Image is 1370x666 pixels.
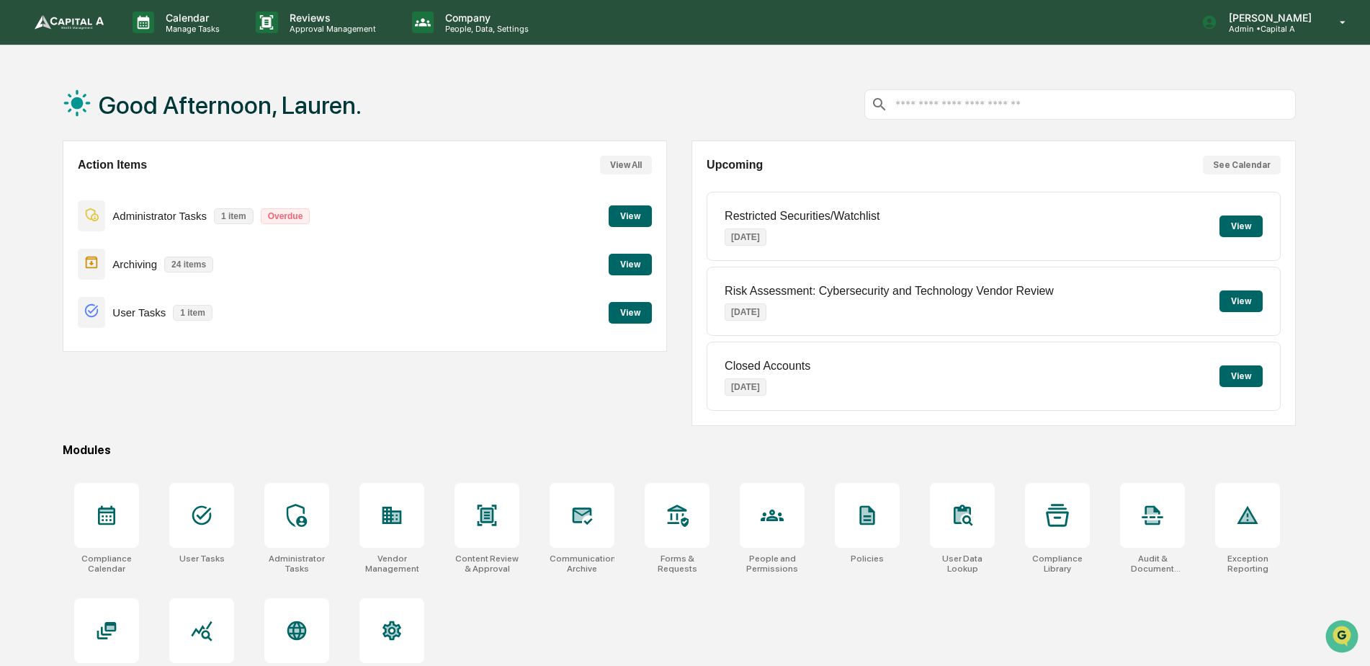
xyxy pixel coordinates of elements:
[261,208,310,224] p: Overdue
[609,257,652,270] a: View
[214,208,254,224] p: 1 item
[550,554,614,574] div: Communications Archive
[179,554,225,564] div: User Tasks
[707,159,763,172] h2: Upcoming
[1219,365,1263,387] button: View
[74,554,139,574] div: Compliance Calendar
[154,12,227,24] p: Calendar
[112,258,157,270] p: Archiving
[359,554,424,574] div: Vendor Management
[9,203,97,229] a: 🔎Data Lookup
[609,302,652,324] button: View
[164,257,213,272] p: 24 items
[609,208,652,222] a: View
[14,183,26,195] div: 🖐️
[434,24,536,34] p: People, Data, Settings
[1219,290,1263,312] button: View
[455,554,519,574] div: Content Review & Approval
[29,182,93,196] span: Preclearance
[434,12,536,24] p: Company
[245,115,262,132] button: Start new chat
[112,210,207,222] p: Administrator Tasks
[49,110,236,125] div: Start new chat
[29,209,91,223] span: Data Lookup
[112,306,166,319] p: User Tasks
[609,205,652,227] button: View
[725,210,879,223] p: Restricted Securities/Watchlist
[1215,554,1280,574] div: Exception Reporting
[104,183,116,195] div: 🗄️
[278,12,383,24] p: Reviews
[609,305,652,319] a: View
[35,15,104,30] img: logo
[99,91,362,120] h1: Good Afternoon, Lauren.
[99,176,184,202] a: 🗄️Attestations
[851,554,884,564] div: Policies
[264,554,329,574] div: Administrator Tasks
[725,303,766,321] p: [DATE]
[600,156,652,174] button: View All
[1324,618,1363,657] iframe: Open customer support
[725,228,766,246] p: [DATE]
[119,182,179,196] span: Attestations
[740,554,805,574] div: People and Permissions
[278,24,383,34] p: Approval Management
[14,210,26,222] div: 🔎
[609,254,652,275] button: View
[63,443,1296,457] div: Modules
[49,125,182,136] div: We're available if you need us!
[725,360,810,373] p: Closed Accounts
[1025,554,1090,574] div: Compliance Library
[78,159,147,172] h2: Action Items
[1217,24,1319,34] p: Admin • Capital A
[1203,156,1281,174] button: See Calendar
[14,30,262,53] p: How can we help?
[725,285,1054,298] p: Risk Assessment: Cybersecurity and Technology Vendor Review
[143,244,174,255] span: Pylon
[645,554,709,574] div: Forms & Requests
[725,378,766,396] p: [DATE]
[154,24,227,34] p: Manage Tasks
[9,176,99,202] a: 🖐️Preclearance
[1120,554,1185,574] div: Audit & Document Logs
[14,110,40,136] img: 1746055101610-c473b297-6a78-478c-a979-82029cc54cd1
[1217,12,1319,24] p: [PERSON_NAME]
[102,244,174,255] a: Powered byPylon
[930,554,995,574] div: User Data Lookup
[1219,216,1263,237] button: View
[173,305,212,321] p: 1 item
